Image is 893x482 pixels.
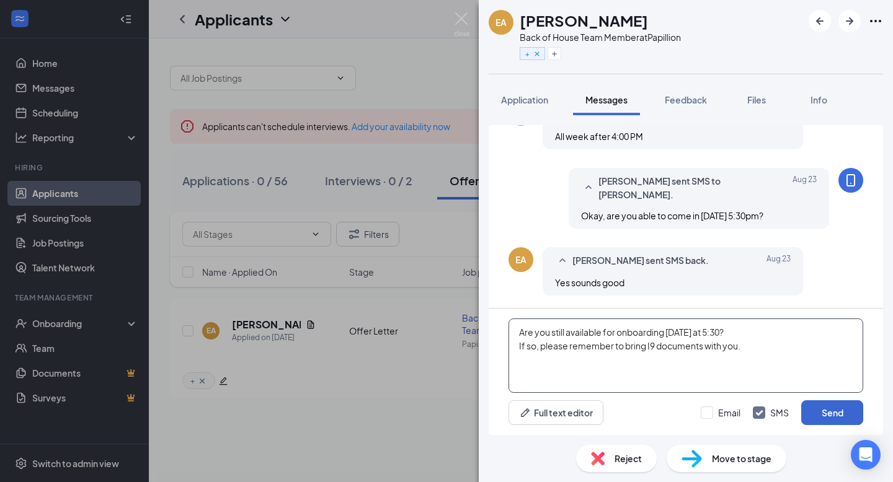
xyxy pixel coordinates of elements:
button: Send [801,400,863,425]
span: Application [501,94,548,105]
span: [PERSON_NAME] sent SMS to [PERSON_NAME]. [598,174,761,201]
span: [PERSON_NAME] sent SMS back. [572,253,709,268]
span: Reject [615,452,642,465]
span: Yes sounds good [555,277,624,288]
span: Okay, are you able to come in [DATE] 5:30pm? [581,210,763,221]
textarea: Are you still available for onboarding [DATE] at 5:30? If so, please remember to bring I9 documen... [509,318,863,393]
svg: ArrowRight [842,14,857,28]
svg: SmallChevronUp [581,180,596,195]
span: + [525,48,530,59]
div: Open Intercom Messenger [851,440,881,470]
span: Messages [585,94,628,105]
button: ArrowLeftNew [809,10,831,32]
div: Back of House Team Member at Papillion [520,31,681,43]
svg: Ellipses [868,14,883,28]
button: Full text editorPen [509,400,603,425]
svg: SmallChevronUp [555,253,570,268]
span: Move to stage [712,452,771,465]
span: Aug 23 [766,253,791,268]
h1: [PERSON_NAME] [520,10,648,31]
svg: Cross [533,50,541,58]
div: EA [495,16,507,28]
svg: MobileSms [843,173,858,188]
svg: Pen [519,406,531,419]
svg: Plus [551,50,558,58]
button: ArrowRight [838,10,861,32]
svg: ArrowLeftNew [812,14,827,28]
div: EA [515,253,526,266]
span: Aug 23 [793,174,817,201]
span: Files [747,94,766,105]
button: Plus [548,47,561,60]
span: All week after 4:00 PM [555,131,643,142]
span: Feedback [665,94,707,105]
span: Info [811,94,827,105]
